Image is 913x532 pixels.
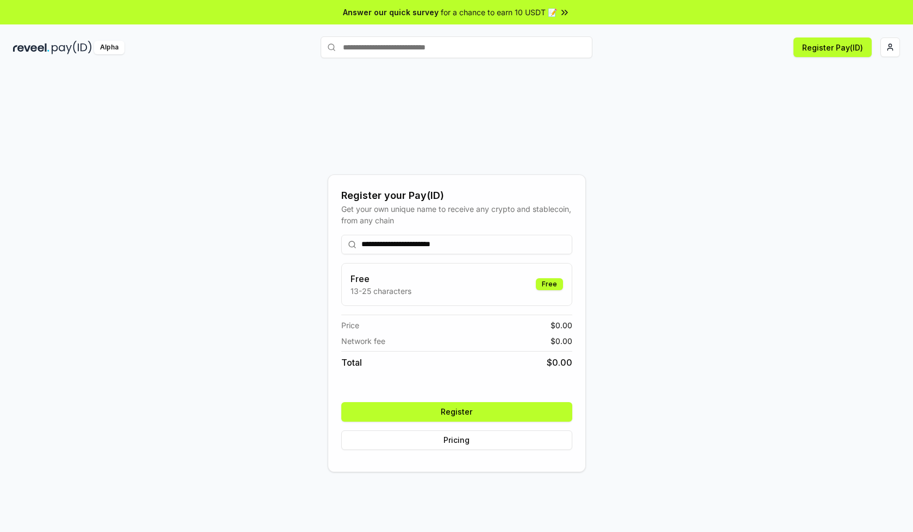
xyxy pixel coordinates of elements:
img: pay_id [52,41,92,54]
span: Total [341,356,362,369]
button: Register [341,402,572,422]
button: Register Pay(ID) [793,37,872,57]
span: Price [341,320,359,331]
p: 13-25 characters [351,285,411,297]
div: Alpha [94,41,124,54]
img: reveel_dark [13,41,49,54]
span: for a chance to earn 10 USDT 📝 [441,7,557,18]
h3: Free [351,272,411,285]
span: $ 0.00 [551,335,572,347]
button: Pricing [341,430,572,450]
div: Free [536,278,563,290]
span: $ 0.00 [551,320,572,331]
span: Answer our quick survey [343,7,439,18]
div: Register your Pay(ID) [341,188,572,203]
span: $ 0.00 [547,356,572,369]
div: Get your own unique name to receive any crypto and stablecoin, from any chain [341,203,572,226]
span: Network fee [341,335,385,347]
